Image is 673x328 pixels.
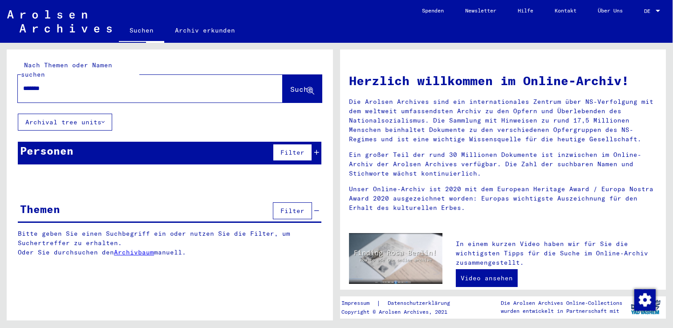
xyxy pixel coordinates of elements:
h1: Herzlich willkommen im Online-Archiv! [349,71,657,90]
div: | [341,299,461,308]
button: Suche [283,75,322,102]
p: Die Arolsen Archives Online-Collections [501,299,622,307]
a: Impressum [341,299,377,308]
p: Bitte geben Sie einen Suchbegriff ein oder nutzen Sie die Filter, um Suchertreffer zu erhalten. O... [18,229,322,257]
img: yv_logo.png [629,296,662,318]
a: Suchen [119,20,164,43]
button: Filter [273,202,312,219]
mat-label: Nach Themen oder Namen suchen [21,61,112,78]
p: Copyright © Arolsen Archives, 2021 [341,308,461,316]
a: Archivbaum [114,248,154,256]
a: Datenschutzerklärung [381,299,461,308]
div: Personen [20,143,73,159]
button: Filter [273,144,312,161]
span: Filter [280,148,304,156]
button: Archival tree units [18,114,112,131]
img: Arolsen_neg.svg [7,10,112,33]
span: Suche [290,85,312,94]
div: Themen [20,201,60,217]
a: Video ansehen [456,269,518,287]
a: Archiv erkunden [164,20,246,41]
span: Filter [280,207,304,215]
p: Ein großer Teil der rund 30 Millionen Dokumente ist inzwischen im Online-Archiv der Arolsen Archi... [349,150,657,178]
p: In einem kurzen Video haben wir für Sie die wichtigsten Tipps für die Suche im Online-Archiv zusa... [456,239,657,267]
div: Zustimmung ändern [634,289,655,310]
p: Die Arolsen Archives sind ein internationales Zentrum über NS-Verfolgung mit dem weltweit umfasse... [349,97,657,144]
p: wurden entwickelt in Partnerschaft mit [501,307,622,315]
img: Zustimmung ändern [634,289,656,311]
p: Unser Online-Archiv ist 2020 mit dem European Heritage Award / Europa Nostra Award 2020 ausgezeic... [349,184,657,213]
span: DE [644,8,654,14]
img: video.jpg [349,233,443,284]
